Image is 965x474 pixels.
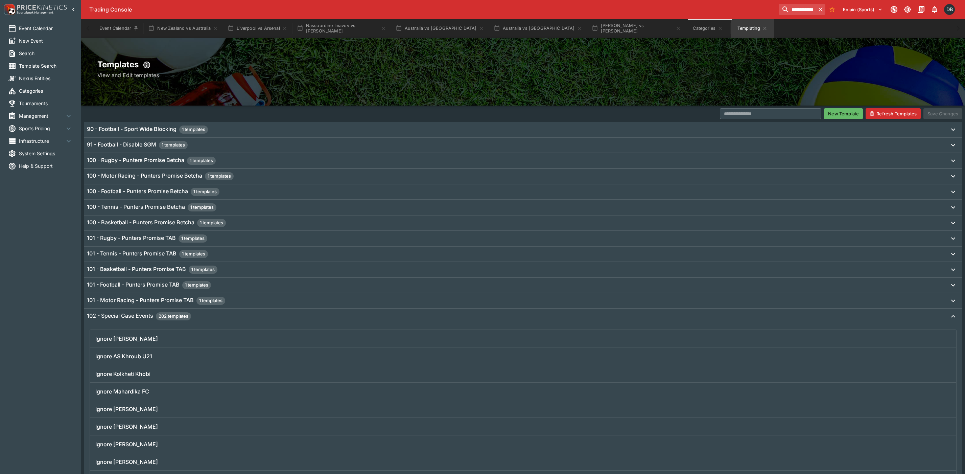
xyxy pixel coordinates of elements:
[392,19,488,38] button: Australia vs [GEOGRAPHIC_DATA]
[223,19,291,38] button: Liverpool vs Arsenal
[888,3,900,16] button: Connected to PK
[87,219,226,227] h6: 100 - Basketball - Punters Promise Betcha
[19,137,65,144] span: Infrastructure
[87,297,225,305] h6: 101 - Motor Racing - Punters Promise TAB
[866,108,921,119] button: Refresh Templates
[159,142,188,149] span: 1 templates
[19,100,73,107] span: Tournaments
[89,6,776,13] div: Trading Console
[87,126,208,134] h6: 90 - Football - Sport Wide Blocking
[179,126,208,133] span: 1 templates
[87,281,211,289] h6: 101 - Football - Punters Promise TAB
[179,235,207,242] span: 1 templates
[189,266,217,273] span: 1 templates
[182,282,211,289] span: 1 templates
[19,25,73,32] span: Event Calendar
[19,75,73,82] span: Nexus Entities
[196,297,225,304] span: 1 templates
[19,150,73,157] span: System Settings
[87,312,191,320] h6: 102 - Special Case Events
[95,423,158,430] h6: Ignore [PERSON_NAME]
[95,388,149,395] h6: Ignore Mahardika FC
[97,71,949,79] p: View and Edit templates
[87,141,188,149] h6: 91 - Football - Disable SGM
[87,234,207,243] h6: 101 - Rugby - Punters Promise TAB
[19,162,73,170] span: Help & Support
[87,203,216,211] h6: 100 - Tennis - Punters Promise Betcha
[19,112,65,119] span: Management
[187,157,216,164] span: 1 templates
[2,3,16,16] img: PriceKinetics Logo
[144,19,222,38] button: New Zealand vs Australia
[827,4,838,15] button: No Bookmarks
[17,5,67,10] img: PriceKinetics
[95,406,158,413] h6: Ignore [PERSON_NAME]
[942,2,957,17] button: Daniel Beswick
[731,19,774,38] button: Templating
[197,220,226,226] span: 1 templates
[95,19,143,38] button: Event Calendar
[95,335,158,342] h6: Ignore [PERSON_NAME]
[944,4,955,15] div: Daniel Beswick
[188,204,216,211] span: 1 templates
[87,157,216,165] h6: 100 - Rugby - Punters Promise Betcha
[915,3,927,16] button: Documentation
[19,50,73,57] span: Search
[95,441,158,448] h6: Ignore [PERSON_NAME]
[156,313,191,320] span: 202 templates
[17,11,53,14] img: Sportsbook Management
[95,370,150,378] h6: Ignore Kolkheti Khobi
[205,173,234,180] span: 1 templates
[293,19,390,38] button: Nassourdine Imavov vs [PERSON_NAME]
[95,353,152,360] h6: Ignore AS Khroub U21
[191,188,219,195] span: 1 templates
[19,62,73,69] span: Template Search
[839,4,887,15] button: Select Tenant
[87,266,217,274] h6: 101 - Basketball - Punters Promise TAB
[97,59,949,71] h2: Templates
[824,108,863,119] button: New Template
[588,19,685,38] button: [PERSON_NAME] vs [PERSON_NAME]
[87,172,234,180] h6: 100 - Motor Racing - Punters Promise Betcha
[928,3,941,16] button: Notifications
[686,19,730,38] button: Categories
[490,19,586,38] button: Australia vs [GEOGRAPHIC_DATA]
[901,3,914,16] button: Toggle light/dark mode
[19,125,65,132] span: Sports Pricing
[87,188,219,196] h6: 100 - Football - Punters Promise Betcha
[19,37,73,44] span: New Event
[87,250,208,258] h6: 101 - Tennis - Punters Promise TAB
[95,458,158,466] h6: Ignore [PERSON_NAME]
[179,251,208,257] span: 1 templates
[779,4,816,15] input: search
[19,87,73,94] span: Categories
